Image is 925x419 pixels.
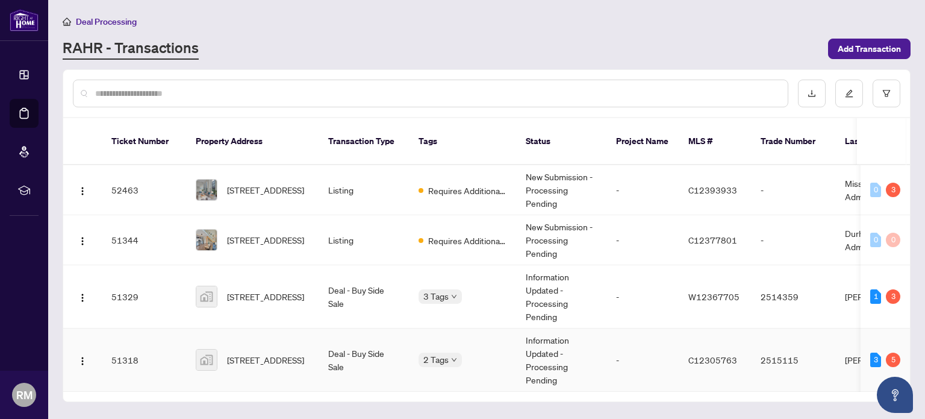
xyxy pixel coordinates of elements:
[516,118,606,165] th: Status
[73,350,92,370] button: Logo
[196,180,217,200] img: thumbnail-img
[423,289,449,303] span: 3 Tags
[319,265,409,329] td: Deal - Buy Side Sale
[679,118,751,165] th: MLS #
[102,165,186,215] td: 52463
[319,118,409,165] th: Transaction Type
[196,350,217,370] img: thumbnail-img
[751,215,835,265] td: -
[886,289,900,304] div: 3
[319,165,409,215] td: Listing
[688,291,740,302] span: W12367705
[828,39,911,59] button: Add Transaction
[688,354,737,365] span: C12305763
[886,233,900,247] div: 0
[606,118,679,165] th: Project Name
[63,17,71,26] span: home
[102,329,186,392] td: 51318
[606,329,679,392] td: -
[319,329,409,392] td: Deal - Buy Side Sale
[227,233,304,247] span: [STREET_ADDRESS]
[606,215,679,265] td: -
[78,356,87,366] img: Logo
[870,289,881,304] div: 1
[886,183,900,197] div: 3
[63,38,199,60] a: RAHR - Transactions
[516,165,606,215] td: New Submission - Processing Pending
[751,265,835,329] td: 2514359
[845,89,853,98] span: edit
[751,329,835,392] td: 2515115
[196,230,217,250] img: thumbnail-img
[10,9,39,31] img: logo
[428,234,506,247] span: Requires Additional Docs
[186,118,319,165] th: Property Address
[606,265,679,329] td: -
[873,80,900,107] button: filter
[16,386,33,403] span: RM
[451,357,457,363] span: down
[870,353,881,367] div: 3
[516,215,606,265] td: New Submission - Processing Pending
[516,265,606,329] td: Information Updated - Processing Pending
[877,377,913,413] button: Open asap
[78,293,87,303] img: Logo
[102,118,186,165] th: Ticket Number
[451,294,457,300] span: down
[409,118,516,165] th: Tags
[76,16,137,27] span: Deal Processing
[870,183,881,197] div: 0
[423,353,449,367] span: 2 Tags
[808,89,816,98] span: download
[102,215,186,265] td: 51344
[516,329,606,392] td: Information Updated - Processing Pending
[78,236,87,246] img: Logo
[227,183,304,197] span: [STREET_ADDRESS]
[751,165,835,215] td: -
[73,180,92,200] button: Logo
[886,353,900,367] div: 5
[196,286,217,307] img: thumbnail-img
[78,186,87,196] img: Logo
[835,80,863,107] button: edit
[838,39,901,58] span: Add Transaction
[227,353,304,367] span: [STREET_ADDRESS]
[227,290,304,303] span: [STREET_ADDRESS]
[428,184,506,197] span: Requires Additional Docs
[606,165,679,215] td: -
[688,184,737,195] span: C12393933
[882,89,891,98] span: filter
[73,230,92,250] button: Logo
[319,215,409,265] td: Listing
[102,265,186,329] td: 51329
[73,287,92,306] button: Logo
[688,235,737,245] span: C12377801
[751,118,835,165] th: Trade Number
[798,80,826,107] button: download
[870,233,881,247] div: 0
